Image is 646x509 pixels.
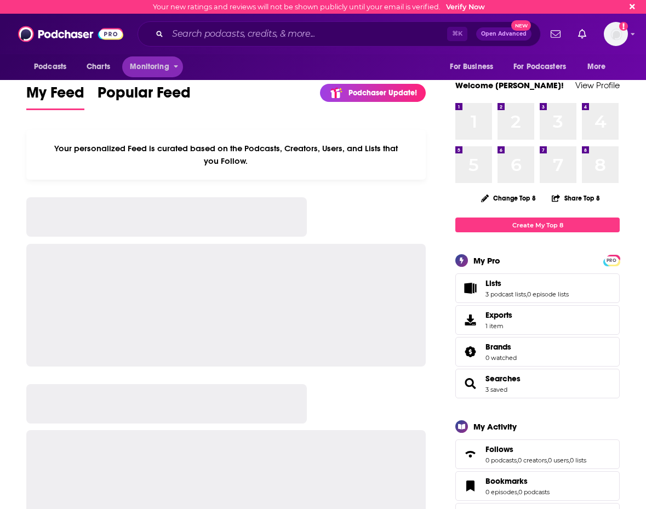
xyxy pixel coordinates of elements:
[455,273,620,303] span: Lists
[587,59,606,75] span: More
[485,310,512,320] span: Exports
[569,456,570,464] span: ,
[348,88,417,98] p: Podchaser Update!
[442,56,507,77] button: open menu
[459,478,481,494] a: Bookmarks
[517,456,518,464] span: ,
[574,25,591,43] a: Show notifications dropdown
[580,56,620,77] button: open menu
[485,386,507,393] a: 3 saved
[604,22,628,46] span: Logged in as charlottestone
[98,83,191,110] a: Popular Feed
[455,218,620,232] a: Create My Top 8
[168,25,447,43] input: Search podcasts, credits, & more...
[455,471,620,501] span: Bookmarks
[551,187,601,209] button: Share Top 8
[485,290,526,298] a: 3 podcast lists
[26,83,84,108] span: My Feed
[98,83,191,108] span: Popular Feed
[485,322,512,330] span: 1 item
[455,80,564,90] a: Welcome [PERSON_NAME]!
[547,456,548,464] span: ,
[473,421,517,432] div: My Activity
[459,281,481,296] a: Lists
[485,456,517,464] a: 0 podcasts
[459,447,481,462] a: Follows
[446,3,485,11] a: Verify Now
[604,22,628,46] img: User Profile
[546,25,565,43] a: Show notifications dropdown
[485,354,517,362] a: 0 watched
[485,476,550,486] a: Bookmarks
[605,256,618,264] a: PRO
[130,59,169,75] span: Monitoring
[485,278,501,288] span: Lists
[575,80,620,90] a: View Profile
[455,305,620,335] a: Exports
[455,369,620,398] span: Searches
[527,290,569,298] a: 0 episode lists
[26,130,426,180] div: Your personalized Feed is curated based on the Podcasts, Creators, Users, and Lists that you Follow.
[485,278,569,288] a: Lists
[450,59,493,75] span: For Business
[485,476,528,486] span: Bookmarks
[476,27,531,41] button: Open AdvancedNew
[485,444,513,454] span: Follows
[526,290,527,298] span: ,
[604,22,628,46] button: Show profile menu
[447,27,467,41] span: ⌘ K
[26,83,84,110] a: My Feed
[153,3,485,11] div: Your new ratings and reviews will not be shown publicly until your email is verified.
[506,56,582,77] button: open menu
[79,56,117,77] a: Charts
[34,59,66,75] span: Podcasts
[138,21,541,47] div: Search podcasts, credits, & more...
[511,20,531,31] span: New
[481,31,527,37] span: Open Advanced
[459,312,481,328] span: Exports
[513,59,566,75] span: For Podcasters
[87,59,110,75] span: Charts
[485,488,517,496] a: 0 episodes
[18,24,123,44] img: Podchaser - Follow, Share and Rate Podcasts
[605,256,618,265] span: PRO
[485,342,511,352] span: Brands
[619,22,628,31] svg: Email not verified
[570,456,586,464] a: 0 lists
[455,439,620,469] span: Follows
[459,344,481,359] a: Brands
[548,456,569,464] a: 0 users
[485,374,521,384] a: Searches
[455,337,620,367] span: Brands
[485,444,586,454] a: Follows
[485,342,517,352] a: Brands
[459,376,481,391] a: Searches
[122,56,183,77] button: open menu
[518,456,547,464] a: 0 creators
[26,56,81,77] button: open menu
[518,488,550,496] a: 0 podcasts
[473,255,500,266] div: My Pro
[517,488,518,496] span: ,
[475,191,542,205] button: Change Top 8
